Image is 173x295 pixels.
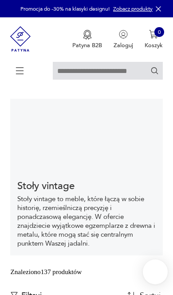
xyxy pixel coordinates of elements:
[154,27,164,37] div: 0
[72,41,102,49] p: Patyna B2B
[145,41,163,49] p: Koszyk
[149,30,158,39] img: Ikona koszyka
[17,195,155,248] p: Stoły vintage to meble, które łączą w sobie historię, rzemieślniczą precyzję i ponadczasową elega...
[72,30,102,49] button: Patyna B2B
[20,5,110,12] p: Promocja do -30% na klasyki designu!
[113,5,153,12] a: Zobacz produkty
[114,41,133,49] p: Zaloguj
[143,259,168,284] iframe: Smartsupp widget button
[150,66,159,75] button: Szukaj
[83,30,92,40] img: Ikona medalu
[17,181,155,191] h1: Stoły vintage
[145,30,163,49] button: 0Koszyk
[10,17,31,61] img: Patyna - sklep z meblami i dekoracjami vintage
[72,30,102,49] a: Ikona medaluPatyna B2B
[119,30,128,39] img: Ikonka użytkownika
[10,267,82,277] div: Znaleziono 137 produktów
[114,30,133,49] button: Zaloguj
